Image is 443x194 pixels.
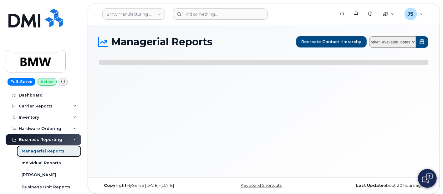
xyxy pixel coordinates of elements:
[296,36,367,47] button: Recreate Contact Hierarchy
[99,183,209,188] div: MyServe [DATE]–[DATE]
[422,173,433,183] img: Open chat
[104,183,126,188] strong: Copyright
[356,183,384,188] strong: Last Update
[241,183,282,188] a: Keyboard Shortcuts
[302,39,361,45] span: Recreate Contact Hierarchy
[318,183,428,188] div: about 20 hours ago
[111,37,212,47] span: Managerial Reports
